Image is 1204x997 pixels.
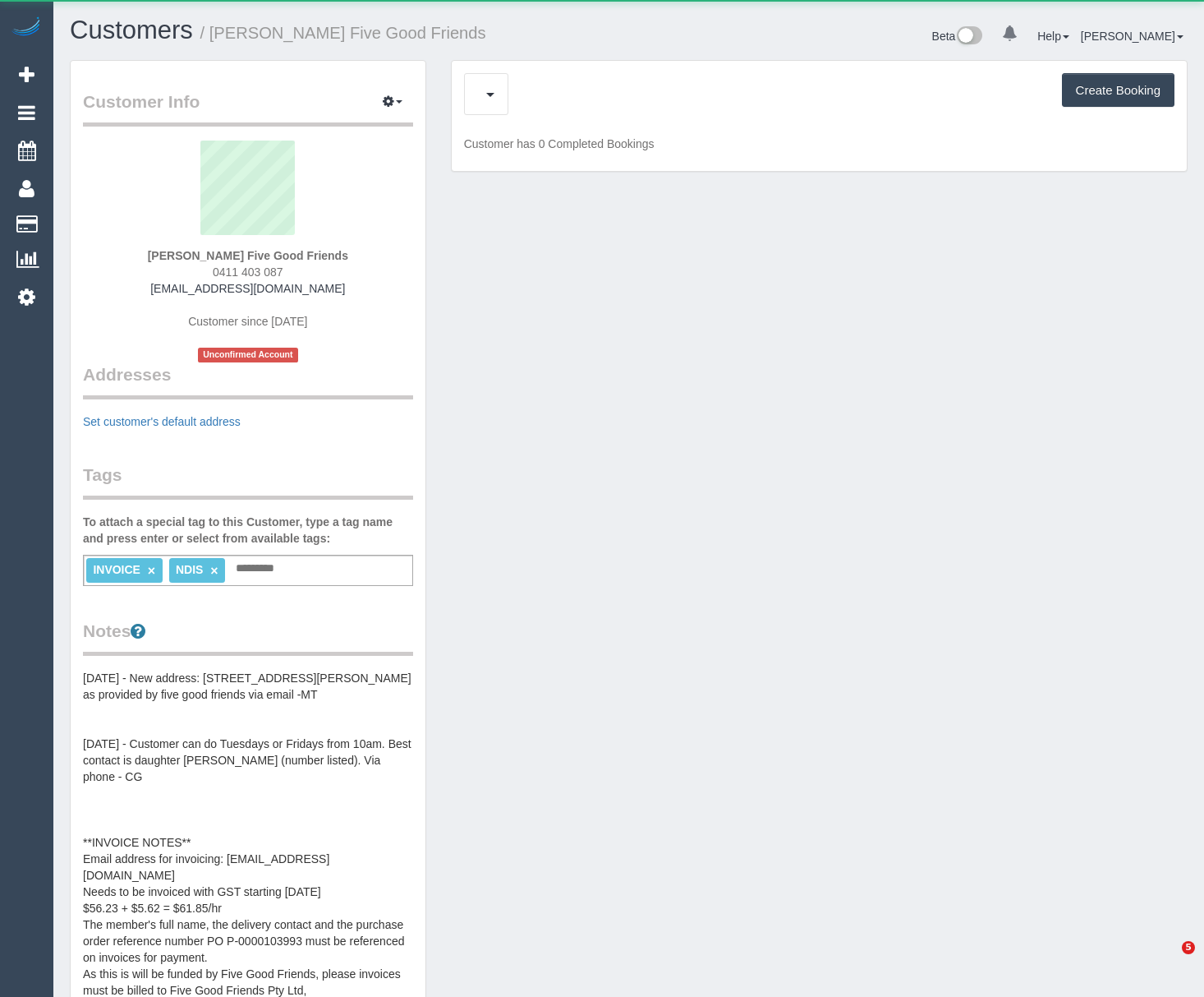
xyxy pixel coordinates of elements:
img: Automaid Logo [10,16,43,39]
legend: Customer Info [83,90,413,127]
a: × [210,564,218,578]
strong: [PERSON_NAME] Five Good Friends [148,249,348,262]
label: To attach a special tag to this Customer, type a tag name and press enter or select from availabl... [83,514,413,547]
span: NDIS [176,563,203,576]
a: [PERSON_NAME] [1081,30,1183,43]
span: Unconfirmed Account [198,348,298,362]
legend: Notes [83,619,413,656]
iframe: Intercom live chat [1148,941,1188,981]
legend: Tags [83,463,413,500]
a: Customers [70,16,193,44]
span: 5 [1182,941,1195,954]
a: [EMAIL_ADDRESS][DOMAIN_NAME] [150,282,345,295]
small: / [PERSON_NAME] Five Good Friends [200,24,486,42]
a: × [148,564,155,578]
span: INVOICE [93,563,140,576]
a: Beta [932,30,983,43]
span: Customer since [DATE] [188,315,307,328]
a: Help [1037,30,1069,43]
img: New interface [955,26,982,48]
a: Set customer's default address [83,415,241,428]
p: Customer has 0 Completed Bookings [464,136,1174,152]
span: 0411 403 087 [213,265,283,279]
button: Create Booking [1062,73,1174,108]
